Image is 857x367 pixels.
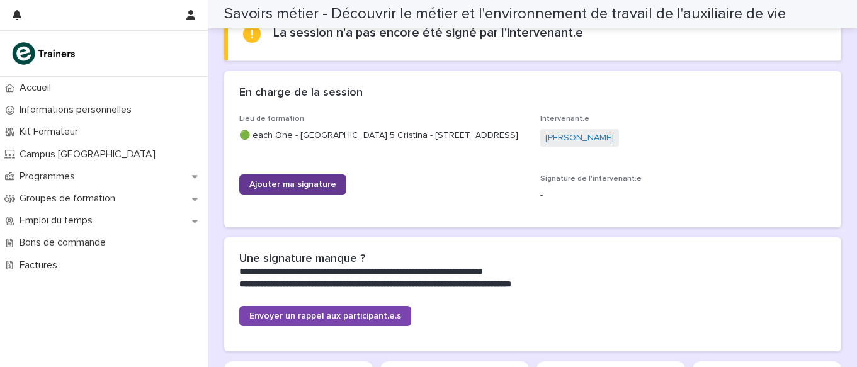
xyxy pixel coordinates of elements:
[239,174,346,195] a: Ajouter ma signature
[10,41,79,66] img: K0CqGN7SDeD6s4JG8KQk
[14,215,103,227] p: Emploi du temps
[14,259,67,271] p: Factures
[273,25,583,40] h2: La session n'a pas encore été signé par l'intervenant.e
[540,175,642,183] span: Signature de l'intervenant.e
[239,306,411,326] a: Envoyer un rappel aux participant.e.s
[14,126,88,138] p: Kit Formateur
[249,180,336,189] span: Ajouter ma signature
[540,189,826,202] p: -
[14,82,61,94] p: Accueil
[14,149,166,161] p: Campus [GEOGRAPHIC_DATA]
[14,171,85,183] p: Programmes
[545,132,614,145] a: [PERSON_NAME]
[14,193,125,205] p: Groupes de formation
[239,115,304,123] span: Lieu de formation
[239,129,525,142] p: 🟢 each One - [GEOGRAPHIC_DATA] 5 Cristina - [STREET_ADDRESS]
[239,86,363,100] h2: En charge de la session
[239,252,365,266] h2: Une signature manque ?
[14,104,142,116] p: Informations personnelles
[540,115,589,123] span: Intervenant.e
[224,5,786,23] h2: Savoirs métier - Découvrir le métier et l'environnement de travail de l'auxiliaire de vie
[249,312,401,320] span: Envoyer un rappel aux participant.e.s
[14,237,116,249] p: Bons de commande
